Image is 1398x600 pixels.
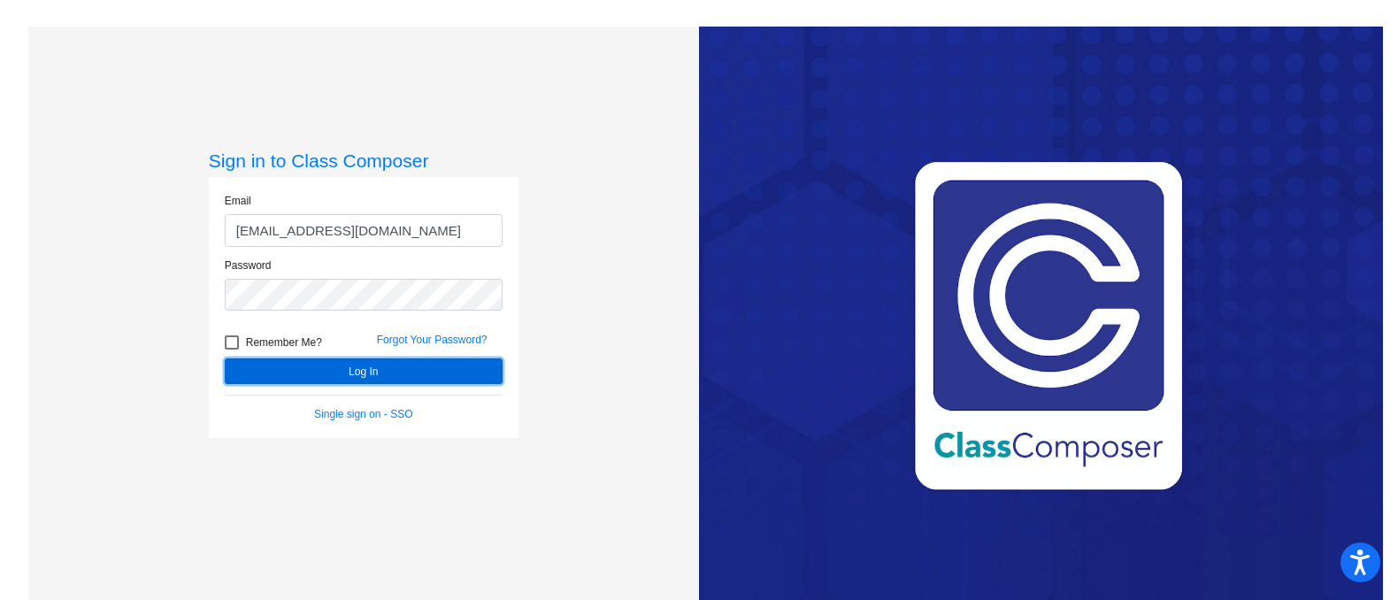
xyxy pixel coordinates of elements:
label: Password [225,258,272,273]
label: Email [225,193,251,209]
span: Remember Me? [246,332,322,353]
a: Single sign on - SSO [314,408,412,420]
button: Log In [225,358,503,384]
a: Forgot Your Password? [377,334,488,346]
h3: Sign in to Class Composer [209,150,518,172]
